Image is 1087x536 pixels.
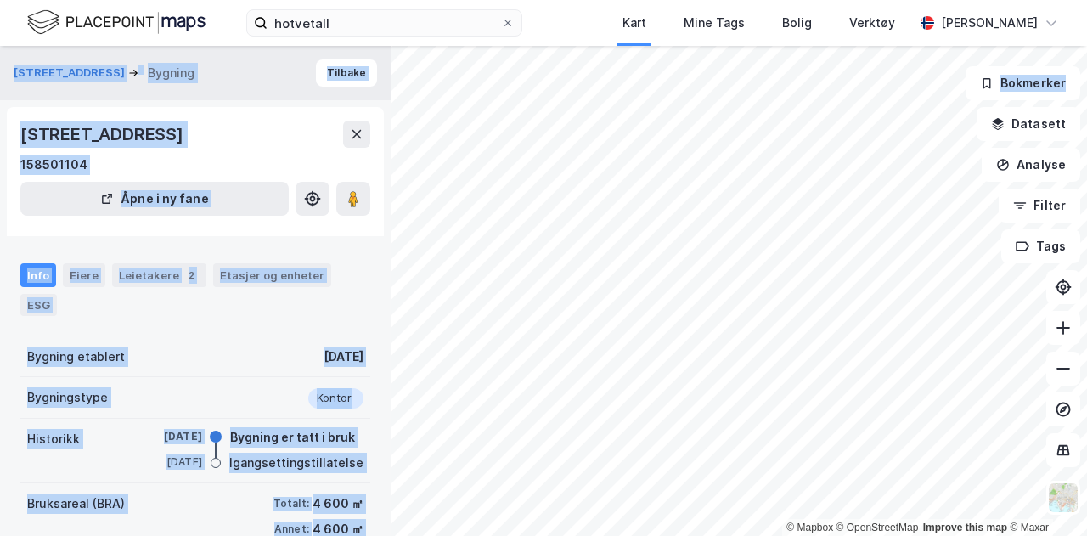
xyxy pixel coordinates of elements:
[977,107,1080,141] button: Datasett
[786,522,833,533] a: Mapbox
[923,522,1007,533] a: Improve this map
[836,522,919,533] a: OpenStreetMap
[27,8,206,37] img: logo.f888ab2527a4732fd821a326f86c7f29.svg
[20,182,289,216] button: Åpne i ny fane
[230,427,355,448] div: Bygning er tatt i bruk
[112,263,206,287] div: Leietakere
[982,148,1080,182] button: Analyse
[20,155,87,175] div: 158501104
[313,494,363,514] div: 4 600 ㎡
[1002,454,1087,536] div: Kontrollprogram for chat
[324,347,363,367] div: [DATE]
[27,494,125,514] div: Bruksareal (BRA)
[20,121,187,148] div: [STREET_ADDRESS]
[941,13,1038,33] div: [PERSON_NAME]
[316,59,377,87] button: Tilbake
[684,13,745,33] div: Mine Tags
[20,263,56,287] div: Info
[273,497,309,511] div: Totalt:
[999,189,1080,223] button: Filter
[229,453,363,473] div: Igangsettingstillatelse
[849,13,895,33] div: Verktøy
[220,268,324,283] div: Etasjer og enheter
[183,267,200,284] div: 2
[134,454,202,470] div: [DATE]
[274,522,309,536] div: Annet:
[134,429,202,444] div: [DATE]
[1001,229,1080,263] button: Tags
[63,263,105,287] div: Eiere
[1002,454,1087,536] iframe: Chat Widget
[966,66,1080,100] button: Bokmerker
[148,63,194,83] div: Bygning
[268,10,501,36] input: Søk på adresse, matrikkel, gårdeiere, leietakere eller personer
[27,347,125,367] div: Bygning etablert
[622,13,646,33] div: Kart
[20,294,57,316] div: ESG
[14,65,128,82] button: [STREET_ADDRESS]
[27,429,80,449] div: Historikk
[27,387,108,408] div: Bygningstype
[782,13,812,33] div: Bolig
